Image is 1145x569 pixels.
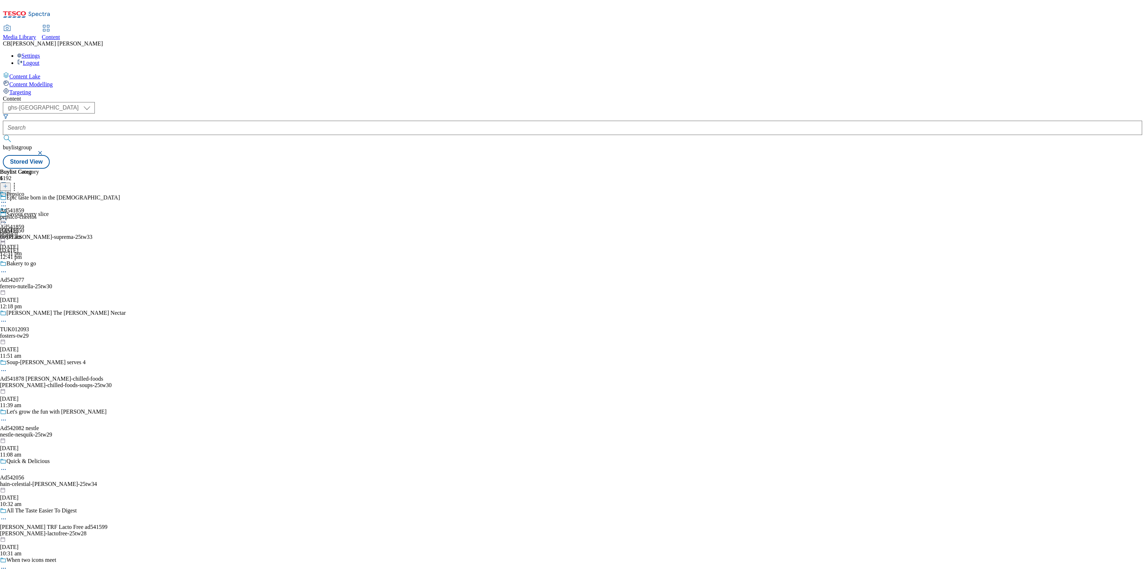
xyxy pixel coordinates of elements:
div: Pepsico [6,191,24,197]
div: Content [3,96,1142,102]
a: Logout [17,60,39,66]
div: Bakery to go [6,260,36,267]
a: Targeting [3,88,1142,96]
a: Content [42,25,60,40]
div: Quick & Delicious [6,458,50,464]
span: CB [3,40,10,47]
div: [PERSON_NAME] The [PERSON_NAME] Nectar [6,310,126,316]
input: Search [3,121,1142,135]
div: Soup-[PERSON_NAME] serves 4 [6,359,86,366]
span: Content [42,34,60,40]
a: Content Modelling [3,80,1142,88]
div: When two icons meet [6,557,56,563]
button: Stored View [3,155,50,169]
a: Settings [17,53,40,59]
div: Let's grow the fun with [PERSON_NAME] [6,409,107,415]
span: buylistgroup [3,144,32,150]
a: Content Lake [3,72,1142,80]
span: Content Modelling [9,81,53,87]
svg: Search Filters [3,114,9,119]
span: [PERSON_NAME] [PERSON_NAME] [10,40,103,47]
span: Targeting [9,89,31,95]
span: Media Library [3,34,36,40]
span: Content Lake [9,73,40,79]
div: All The Taste Easier To Digest [6,507,77,514]
a: Media Library [3,25,36,40]
div: Epic taste born in the [DEMOGRAPHIC_DATA] [6,194,120,201]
